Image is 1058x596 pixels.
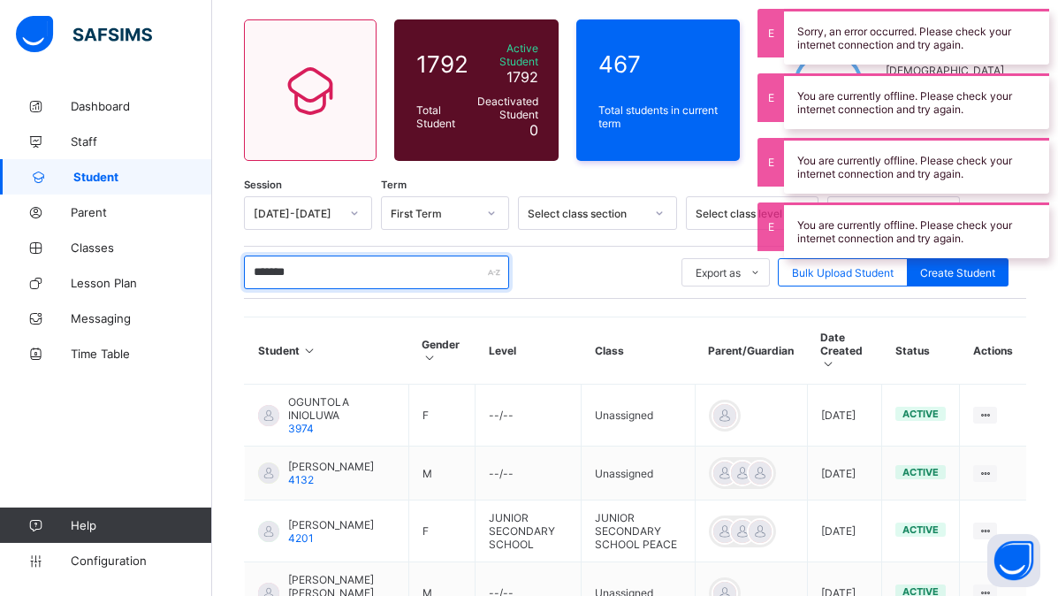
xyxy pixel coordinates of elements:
span: 3974 [288,422,314,435]
span: Staff [71,134,212,149]
div: You are currently offline. Please check your internet connection and try again. [784,73,1049,129]
i: Sort in Ascending Order [302,344,317,357]
span: Deactivated Student [477,95,538,121]
div: You are currently offline. Please check your internet connection and try again. [784,202,1049,258]
span: Dashboard [71,99,212,113]
i: Sort in Ascending Order [422,351,437,364]
th: Gender [408,317,476,385]
span: Configuration [71,554,211,568]
th: Level [476,317,582,385]
i: Sort in Ascending Order [820,357,835,371]
span: active [902,408,939,420]
span: active [902,466,939,478]
span: 4201 [288,531,314,545]
td: F [408,500,476,562]
span: 1792 [506,68,538,86]
span: 467 [598,50,719,78]
span: Bulk Upload Student [792,266,894,279]
th: Actions [960,317,1026,385]
th: Parent/Guardian [695,317,807,385]
td: Unassigned [582,385,696,447]
button: Open asap [987,534,1040,587]
td: F [408,385,476,447]
td: M [408,447,476,500]
span: Create Student [920,266,995,279]
td: [DATE] [807,500,882,562]
td: JUNIOR SECONDARY SCHOOL [476,500,582,562]
span: active [902,523,939,536]
span: OGUNTOLA INIOLUWA [288,395,395,422]
td: Unassigned [582,447,696,500]
td: [DATE] [807,447,882,500]
span: Parent [71,205,212,219]
span: 0 [529,121,538,139]
span: [PERSON_NAME] [288,460,374,473]
td: JUNIOR SECONDARY SCHOOL PEACE [582,500,696,562]
div: You are currently offline. Please check your internet connection and try again. [784,138,1049,194]
th: Date Created [807,317,882,385]
span: Time Table [71,347,212,361]
div: Sorry, an error occurred. Please check your internet connection and try again. [784,9,1049,65]
span: Lesson Plan [71,276,212,290]
td: --/-- [476,385,582,447]
span: [PERSON_NAME] [288,518,374,531]
span: Export as [696,266,741,279]
span: Term [381,179,407,191]
th: Class [582,317,696,385]
div: Select class section [528,207,644,220]
th: Status [882,317,960,385]
span: Messaging [71,311,212,325]
img: safsims [16,16,152,53]
span: 4132 [288,473,314,486]
div: Total Student [412,99,473,134]
span: Active Student [477,42,538,68]
span: Help [71,518,211,532]
span: 1792 [416,50,468,78]
span: Session [244,179,282,191]
div: [DATE]-[DATE] [254,207,339,220]
td: --/-- [476,447,582,500]
span: Classes [71,241,212,255]
div: First Term [391,207,476,220]
span: Total students in current term [598,103,719,130]
span: Student [73,170,212,184]
div: Select class level [696,207,786,220]
th: Student [245,317,409,385]
td: [DATE] [807,385,882,447]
